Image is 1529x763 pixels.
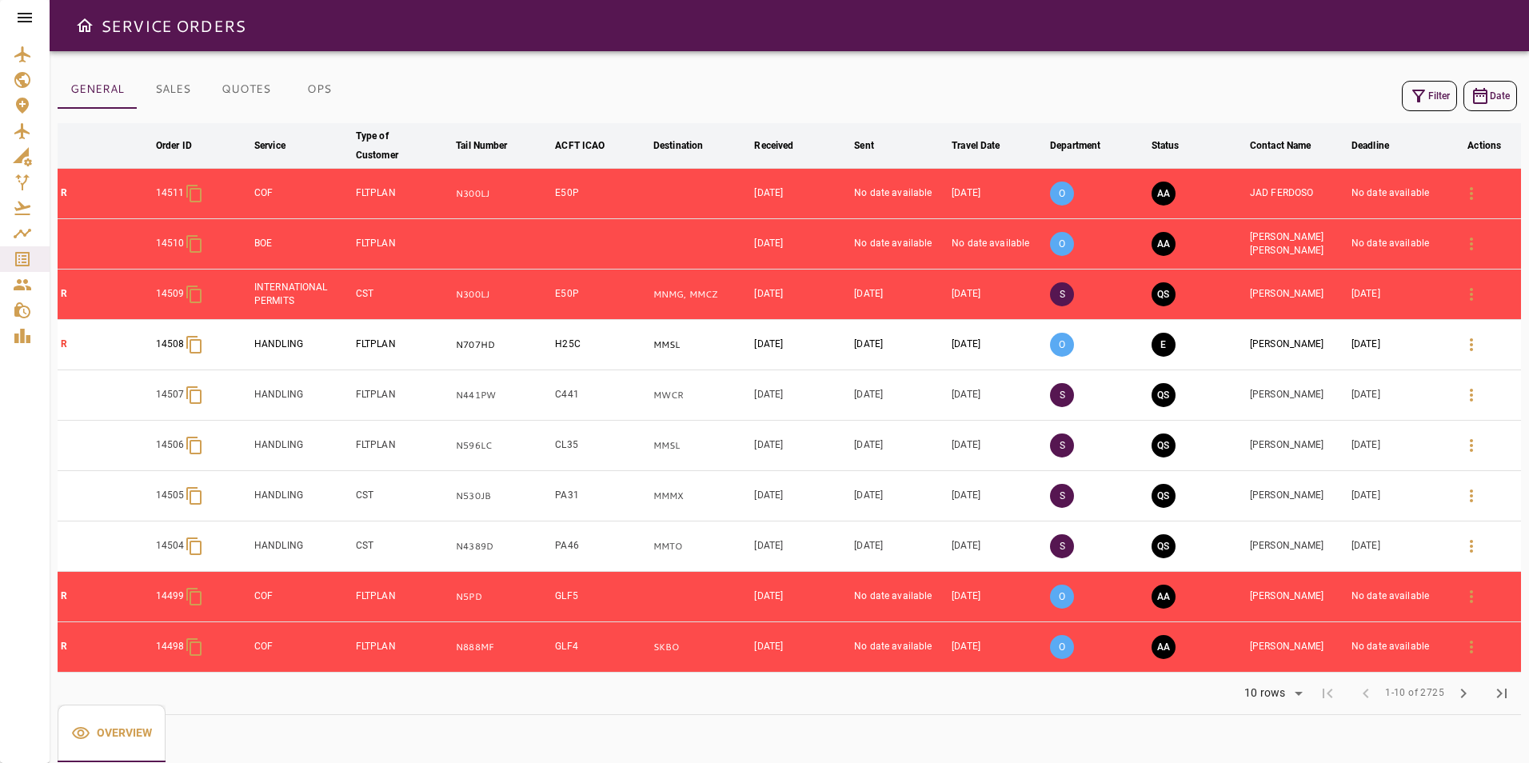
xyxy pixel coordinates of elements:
[251,270,353,320] td: INTERNATIONAL PERMITS
[353,219,453,270] td: FLTPLAN
[353,521,453,572] td: CST
[137,70,209,109] button: SALES
[1050,136,1121,155] span: Department
[653,338,749,352] p: MMSL
[851,421,948,471] td: [DATE]
[156,489,185,502] p: 14505
[1152,534,1176,558] button: QUOTE SENT
[251,471,353,521] td: HANDLING
[1348,572,1448,622] td: No date available
[156,338,185,351] p: 14508
[1152,433,1176,457] button: QUOTE SENT
[101,13,246,38] h6: SERVICE ORDERS
[456,136,507,155] div: Tail Number
[1152,585,1176,609] button: AWAITING ASSIGNMENT
[948,219,1047,270] td: No date available
[952,136,1020,155] span: Travel Date
[1452,577,1491,616] button: Details
[1240,686,1289,700] div: 10 rows
[653,641,749,654] p: SKBO
[1402,81,1457,111] button: Filter
[1152,282,1176,306] button: QUOTE SENT
[751,169,851,219] td: [DATE]
[251,521,353,572] td: HANDLING
[948,169,1047,219] td: [DATE]
[851,572,948,622] td: No date available
[851,370,948,421] td: [DATE]
[1348,370,1448,421] td: [DATE]
[251,219,353,270] td: BOE
[353,622,453,673] td: FLTPLAN
[356,126,429,165] div: Type of Customer
[851,270,948,320] td: [DATE]
[751,572,851,622] td: [DATE]
[552,421,650,471] td: CL35
[555,136,605,155] div: ACFT ICAO
[948,572,1047,622] td: [DATE]
[456,641,549,654] p: N888MF
[456,136,528,155] span: Tail Number
[1347,674,1385,713] span: Previous Page
[1250,136,1311,155] div: Contact Name
[1050,635,1074,659] p: O
[552,572,650,622] td: GLF5
[948,270,1047,320] td: [DATE]
[356,126,449,165] span: Type of Customer
[1050,182,1074,206] p: O
[851,219,948,270] td: No date available
[552,622,650,673] td: GLF4
[1452,527,1491,565] button: Details
[1348,270,1448,320] td: [DATE]
[1152,182,1176,206] button: AWAITING ASSIGNMENT
[1234,681,1308,705] div: 10 rows
[1348,471,1448,521] td: [DATE]
[251,320,353,370] td: HANDLING
[1247,320,1348,370] td: [PERSON_NAME]
[353,370,453,421] td: FLTPLAN
[1463,81,1517,111] button: Date
[552,320,650,370] td: H25C
[1050,383,1074,407] p: S
[851,471,948,521] td: [DATE]
[948,521,1047,572] td: [DATE]
[751,219,851,270] td: [DATE]
[1247,169,1348,219] td: JAD FERDOSO
[1348,521,1448,572] td: [DATE]
[156,539,185,553] p: 14504
[552,471,650,521] td: PA31
[1152,383,1176,407] button: QUOTE SENT
[1050,484,1074,508] p: S
[456,187,549,201] p: N300LJ
[1247,370,1348,421] td: [PERSON_NAME]
[456,590,549,604] p: N5PD
[456,288,549,302] p: N300LJ
[254,136,306,155] span: Service
[251,370,353,421] td: HANDLING
[1351,136,1410,155] span: Deadline
[1452,426,1491,465] button: Details
[751,320,851,370] td: [DATE]
[653,540,749,553] p: MMTO
[653,489,749,503] p: MMMX
[61,640,150,653] p: R
[456,338,549,352] p: N707HD
[58,705,166,762] button: Overview
[754,136,793,155] div: Received
[1308,674,1347,713] span: First Page
[156,388,185,401] p: 14507
[948,370,1047,421] td: [DATE]
[353,270,453,320] td: CST
[948,622,1047,673] td: [DATE]
[69,10,101,42] button: Open drawer
[1351,136,1389,155] div: Deadline
[851,521,948,572] td: [DATE]
[156,136,213,155] span: Order ID
[1050,534,1074,558] p: S
[58,70,137,109] button: GENERAL
[58,705,166,762] div: basic tabs example
[552,521,650,572] td: PA46
[156,136,192,155] div: Order ID
[1247,421,1348,471] td: [PERSON_NAME]
[1050,333,1074,357] p: O
[1050,433,1074,457] p: S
